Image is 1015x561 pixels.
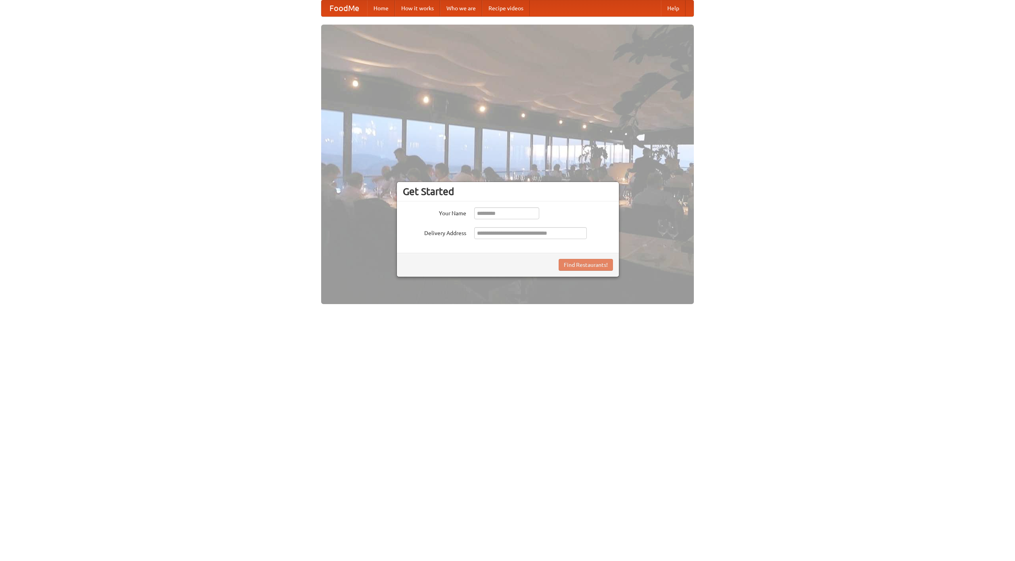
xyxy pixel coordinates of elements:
a: How it works [395,0,440,16]
a: Recipe videos [482,0,530,16]
h3: Get Started [403,186,613,197]
a: Home [367,0,395,16]
button: Find Restaurants! [559,259,613,271]
a: FoodMe [322,0,367,16]
a: Who we are [440,0,482,16]
a: Help [661,0,686,16]
label: Your Name [403,207,466,217]
label: Delivery Address [403,227,466,237]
